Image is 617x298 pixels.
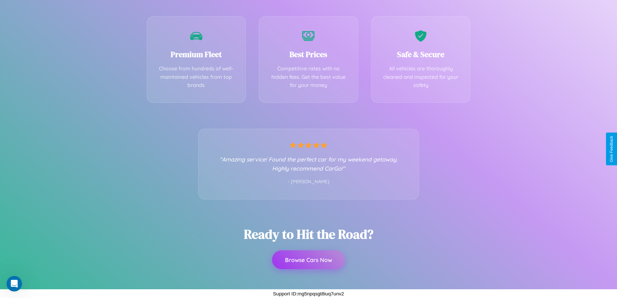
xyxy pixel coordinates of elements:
[381,49,461,60] h3: Safe & Secure
[269,65,348,89] p: Competitive rates with no hidden fees. Get the best value for your money
[609,136,614,162] div: Give Feedback
[157,49,236,60] h3: Premium Fleet
[269,49,348,60] h3: Best Prices
[381,65,461,89] p: All vehicles are thoroughly cleaned and inspected for your safety
[272,250,345,269] button: Browse Cars Now
[273,289,344,298] p: Support ID: mg5npqsgt8iuq7unv2
[6,276,22,292] iframe: Intercom live chat
[211,155,406,173] p: "Amazing service! Found the perfect car for my weekend getaway. Highly recommend CarGo!"
[244,225,373,243] h2: Ready to Hit the Road?
[157,65,236,89] p: Choose from hundreds of well-maintained vehicles from top brands
[211,178,406,186] p: - [PERSON_NAME]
